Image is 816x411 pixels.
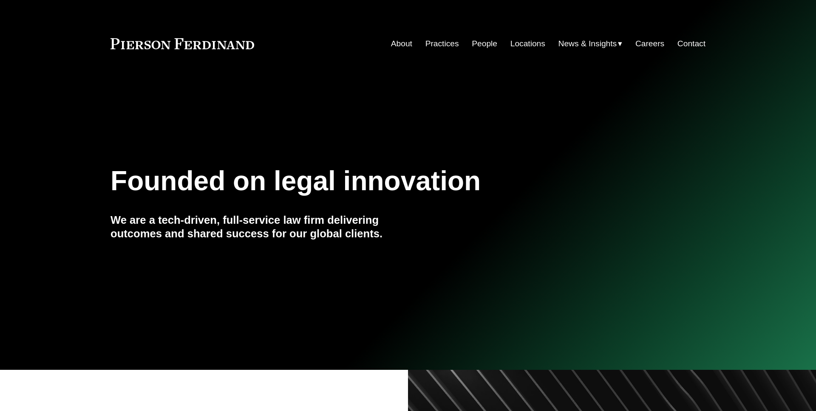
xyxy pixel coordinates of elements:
a: Locations [510,36,545,52]
a: Contact [677,36,705,52]
h4: We are a tech-driven, full-service law firm delivering outcomes and shared success for our global... [110,213,408,241]
h1: Founded on legal innovation [110,166,606,197]
a: Careers [635,36,664,52]
a: folder dropdown [558,36,623,52]
a: Practices [425,36,459,52]
a: People [472,36,497,52]
span: News & Insights [558,37,617,51]
a: About [391,36,412,52]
